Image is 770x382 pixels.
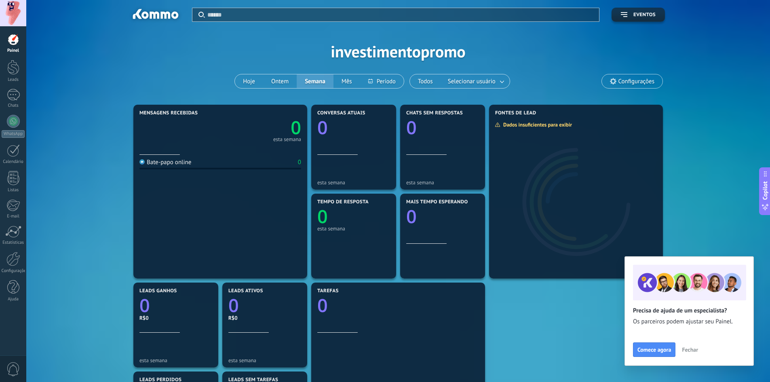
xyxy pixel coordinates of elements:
[406,199,468,205] span: Mais tempo esperando
[2,77,25,82] div: Leads
[235,74,263,88] button: Hoje
[410,74,441,88] button: Todos
[495,110,536,116] span: Fontes de lead
[360,74,404,88] button: Período
[273,137,301,141] div: esta semana
[633,318,745,326] span: Os parceiros podem ajustar seu Painel.
[761,181,769,200] span: Copilot
[495,121,578,128] div: Dados insuficientes para exibir
[333,74,360,88] button: Mês
[228,293,301,318] a: 0
[678,344,702,356] button: Fechar
[139,314,212,321] div: R$0
[317,115,328,140] text: 0
[139,159,145,165] img: Bate-papo online
[228,314,301,321] div: R$0
[139,293,150,318] text: 0
[406,179,479,186] div: esta semana
[2,48,25,53] div: Painel
[139,158,191,166] div: Bate-papo online
[2,297,25,302] div: Ajuda
[633,342,675,357] button: Comece agora
[441,74,510,88] button: Selecionar usuário
[317,288,339,294] span: Tarefas
[2,103,25,108] div: Chats
[220,115,301,140] a: 0
[317,179,390,186] div: esta semana
[139,357,212,363] div: esta semana
[317,293,479,318] a: 0
[2,159,25,165] div: Calendário
[406,115,417,140] text: 0
[317,204,328,229] text: 0
[2,268,25,274] div: Configurações
[317,293,328,318] text: 0
[618,78,654,85] span: Configurações
[637,347,671,352] span: Comece agora
[228,288,263,294] span: Leads ativos
[406,110,463,116] span: Chats sem respostas
[139,293,212,318] a: 0
[406,204,417,229] text: 0
[298,158,301,166] div: 0
[228,293,239,318] text: 0
[291,115,301,140] text: 0
[2,214,25,219] div: E-mail
[297,74,333,88] button: Semana
[228,357,301,363] div: esta semana
[2,130,25,138] div: WhatsApp
[263,74,297,88] button: Ontem
[446,76,497,87] span: Selecionar usuário
[612,8,665,22] button: Eventos
[317,110,365,116] span: Conversas atuais
[682,347,698,352] span: Fechar
[139,288,177,294] span: Leads ganhos
[317,199,369,205] span: Tempo de resposta
[2,240,25,245] div: Estatísticas
[633,12,656,18] span: Eventos
[2,188,25,193] div: Listas
[317,226,390,232] div: esta semana
[633,307,745,314] h2: Precisa de ajuda de um especialista?
[139,110,198,116] span: Mensagens recebidas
